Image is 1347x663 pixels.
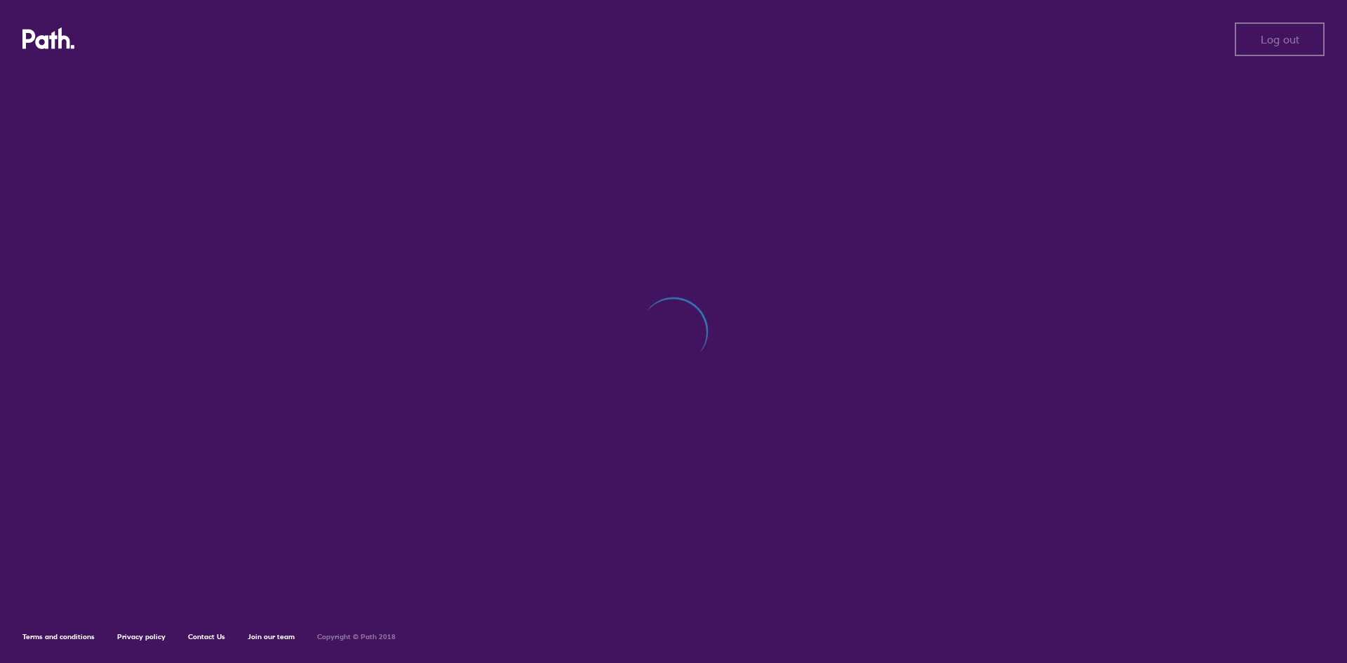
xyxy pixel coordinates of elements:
[317,633,396,641] h6: Copyright © Path 2018
[248,632,295,641] a: Join our team
[22,632,95,641] a: Terms and conditions
[1261,33,1299,46] span: Log out
[188,632,225,641] a: Contact Us
[117,632,166,641] a: Privacy policy
[1235,22,1325,56] button: Log out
